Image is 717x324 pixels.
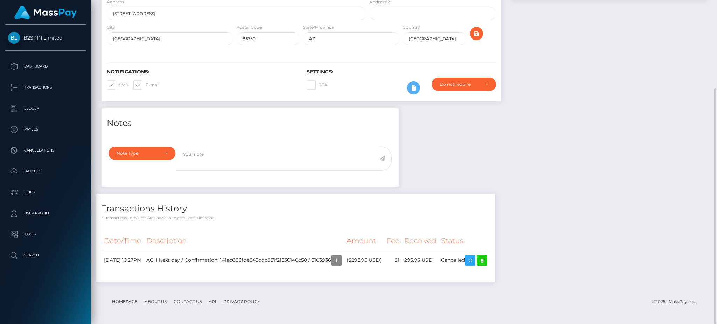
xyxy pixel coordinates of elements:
a: Batches [5,163,86,180]
a: Transactions [5,79,86,96]
label: Country [403,24,420,30]
a: Dashboard [5,58,86,75]
a: Contact Us [171,296,204,307]
div: Do not require [440,82,480,87]
a: User Profile [5,205,86,222]
a: Homepage [109,296,140,307]
p: * Transactions date/time are shown in payee's local timezone [102,215,490,220]
a: API [206,296,219,307]
p: Batches [8,166,83,177]
td: $1 [384,251,402,270]
a: About Us [142,296,169,307]
a: Cancellations [5,142,86,159]
a: Taxes [5,226,86,243]
h4: Notes [107,117,394,129]
label: SMS [107,80,128,90]
p: User Profile [8,208,83,219]
td: Cancelled [439,251,490,270]
p: Cancellations [8,145,83,156]
th: Date/Time [102,231,144,251]
th: Amount [344,231,384,251]
td: ACH Next day / Confirmation: 141ac666fde645cdb831f21530140c50 / 3103936 [144,251,344,270]
span: B2SPIN Limited [5,35,86,41]
td: 295.95 USD [402,251,439,270]
p: Taxes [8,229,83,240]
h6: Notifications: [107,69,296,75]
button: Note Type [109,147,175,160]
label: E-mail [133,80,159,90]
h4: Transactions History [102,203,490,215]
label: City [107,24,115,30]
p: Links [8,187,83,198]
td: [DATE] 10:27PM [102,251,144,270]
a: Payees [5,121,86,138]
a: Ledger [5,100,86,117]
th: Received [402,231,439,251]
button: Do not require [432,78,496,91]
img: B2SPIN Limited [8,32,20,44]
a: Search [5,247,86,264]
label: Postal Code [236,24,262,30]
th: Status [439,231,490,251]
h6: Settings: [307,69,496,75]
a: Links [5,184,86,201]
p: Search [8,250,83,261]
div: Note Type [117,150,159,156]
label: State/Province [303,24,334,30]
p: Dashboard [8,61,83,72]
p: Transactions [8,82,83,93]
th: Description [144,231,344,251]
th: Fee [384,231,402,251]
td: ($295.95 USD) [344,251,384,270]
img: MassPay Logo [14,6,77,19]
div: © 2025 , MassPay Inc. [652,298,701,305]
label: 2FA [307,80,327,90]
p: Ledger [8,103,83,114]
a: Privacy Policy [221,296,263,307]
p: Payees [8,124,83,135]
